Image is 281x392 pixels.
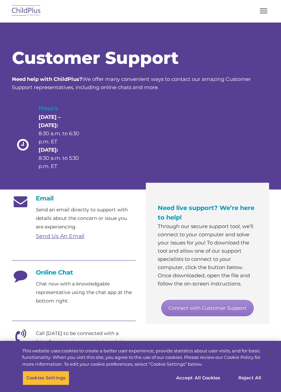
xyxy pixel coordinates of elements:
span: Need live support? We’re here to help! [158,204,254,221]
p: Send an email directly to support with details about the concern or issue you are experiencing. [36,206,136,231]
strong: Need help with ChildPlus? [12,76,82,82]
div: This website uses cookies to create a better user experience, provide statistics about user visit... [22,348,262,368]
span: Customer Support [12,47,179,68]
h4: Hours [39,103,80,113]
a: Send Us An Email [36,233,84,239]
h4: Email [12,195,136,202]
button: Accept All Cookies [172,371,224,385]
button: Cookies Settings [23,371,69,385]
a: Connect with Customer Support [161,300,254,316]
span: We offer many convenient ways to contact our amazing Customer Support representatives, including ... [12,76,251,90]
h4: Online Chat [12,269,136,276]
strong: [DATE] – [DATE]: [39,114,61,128]
img: ChildPlus by Procare Solutions [10,3,42,19]
p: 8:30 a.m. to 6:30 p.m. ET 8:30 a.m. to 5:30 p.m. ET [39,113,80,170]
button: Close [263,344,278,359]
p: Chat now with a knowledgable representative using the chat app at the bottom right. [36,280,136,305]
p: Call [DATE] to be connected with a friendly support representative who's eager to help. [36,329,136,355]
strong: [DATE]: [39,146,58,153]
p: Through our secure support tool, we’ll connect to your computer and solve your issues for you! To... [158,222,257,288]
button: Reject All [228,371,271,385]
